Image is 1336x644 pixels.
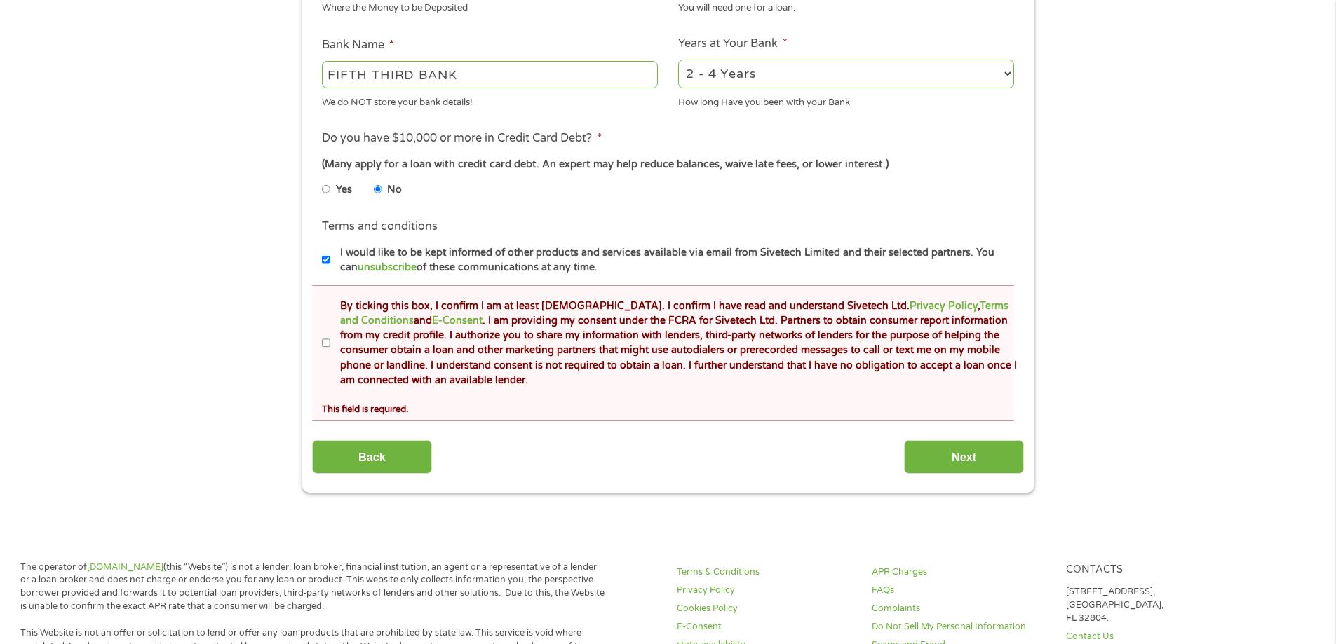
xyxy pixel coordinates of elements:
a: E-Consent [677,620,855,633]
a: Terms and Conditions [340,300,1008,327]
p: [STREET_ADDRESS], [GEOGRAPHIC_DATA], FL 32804. [1066,585,1244,625]
a: [DOMAIN_NAME] [87,561,163,573]
a: FAQs [872,584,1050,597]
input: Next [904,440,1024,474]
a: Do Not Sell My Personal Information [872,620,1050,633]
label: Terms and conditions [322,219,438,234]
a: Privacy Policy [910,300,978,312]
a: Privacy Policy [677,584,855,597]
label: By ticking this box, I confirm I am at least [DEMOGRAPHIC_DATA]. I confirm I have read and unders... [330,299,1018,388]
input: Back [312,440,432,474]
label: No [387,182,402,198]
label: Years at Your Bank [678,36,788,51]
h4: Contacts [1066,563,1244,577]
a: Complaints [872,602,1050,615]
a: Contact Us [1066,630,1244,643]
div: We do NOT store your bank details! [322,90,658,109]
div: This field is required. [322,397,1013,416]
a: unsubscribe [358,261,417,273]
p: The operator of (this “Website”) is not a lender, loan broker, financial institution, an agent or... [20,561,605,614]
a: Cookies Policy [677,602,855,615]
a: APR Charges [872,566,1050,579]
label: I would like to be kept informed of other products and services available via email from Sivetech... [330,245,1018,275]
a: E-Consent [432,315,483,327]
div: (Many apply for a loan with credit card debt. An expert may help reduce balances, waive late fees... [322,157,1013,172]
a: Terms & Conditions [677,566,855,579]
label: Bank Name [322,38,394,53]
label: Do you have $10,000 or more in Credit Card Debt? [322,131,602,146]
label: Yes [336,182,352,198]
div: How long Have you been with your Bank [678,90,1014,109]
